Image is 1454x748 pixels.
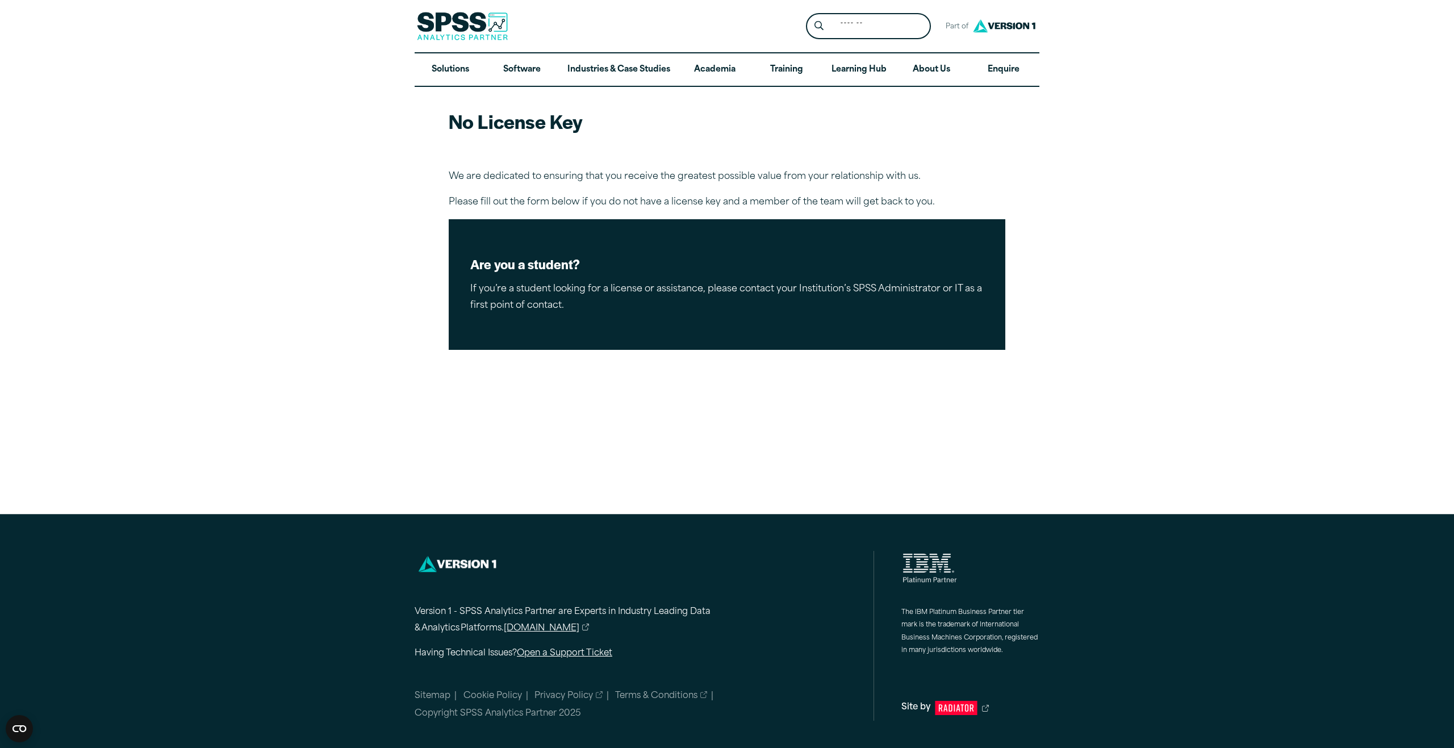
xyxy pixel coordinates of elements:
[809,16,830,37] button: Search magnifying glass icon
[679,53,751,86] a: Academia
[463,692,522,700] a: Cookie Policy
[415,53,1039,86] nav: Desktop version of site main menu
[534,690,603,703] a: Privacy Policy
[517,649,612,658] a: Open a Support Ticket
[415,646,755,662] p: Having Technical Issues?
[940,19,970,35] span: Part of
[449,169,1005,185] p: We are dedicated to ensuring that you receive the greatest possible value from your relationship ...
[901,700,930,716] span: Site by
[901,607,1039,658] p: The IBM Platinum Business Partner tier mark is the trademark of International Business Machines C...
[486,53,558,86] a: Software
[896,53,967,86] a: About Us
[968,53,1039,86] a: Enquire
[415,692,450,700] a: Sitemap
[470,256,984,273] h2: Are you a student?
[6,715,33,742] button: Open CMP widget
[504,621,589,637] a: [DOMAIN_NAME]
[415,709,581,718] span: Copyright SPSS Analytics Partner 2025
[901,700,1039,716] a: Site by Radiator Digital
[417,12,508,40] img: SPSS Analytics Partner
[935,701,977,715] svg: Radiator Digital
[806,13,931,40] form: Site Header Search Form
[449,194,1005,211] p: Please fill out the form below if you do not have a license key and a member of the team will get...
[415,690,874,721] nav: Minor links within the footer
[558,53,679,86] a: Industries & Case Studies
[449,108,1005,134] h2: No License Key
[415,53,486,86] a: Solutions
[470,281,984,314] p: If you’re a student looking for a license or assistance, please contact your Institution’s SPSS A...
[415,604,755,637] p: Version 1 - SPSS Analytics Partner are Experts in Industry Leading Data & Analytics Platforms.
[814,21,824,31] svg: Search magnifying glass icon
[822,53,896,86] a: Learning Hub
[615,690,707,703] a: Terms & Conditions
[970,15,1038,36] img: Version1 Logo
[751,53,822,86] a: Training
